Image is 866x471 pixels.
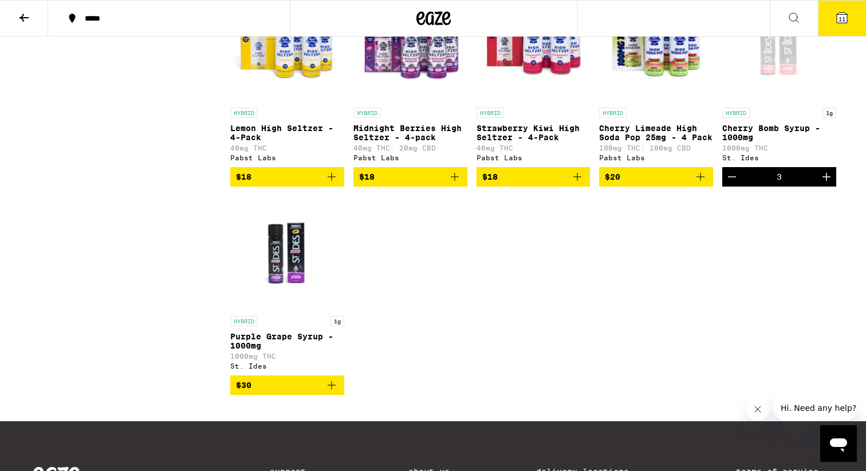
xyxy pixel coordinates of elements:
[777,172,782,181] div: 3
[236,381,251,390] span: $30
[230,124,344,142] p: Lemon High Seltzer - 4-Pack
[599,144,713,152] p: 100mg THC: 100mg CBD
[599,124,713,142] p: Cherry Limeade High Soda Pop 25mg - 4 Pack
[817,167,836,187] button: Increment
[477,144,591,152] p: 40mg THC
[330,316,344,326] p: 1g
[230,196,344,375] a: Open page for Purple Grape Syrup - 1000mg from St. Ides
[477,154,591,161] div: Pabst Labs
[230,154,344,161] div: Pabst Labs
[477,167,591,187] button: Add to bag
[353,144,467,152] p: 40mg THC: 20mg CBD
[230,144,344,152] p: 40mg THC
[230,196,344,310] img: St. Ides - Purple Grape Syrup - 1000mg
[230,316,258,326] p: HYBRID
[353,108,381,118] p: HYBRID
[818,1,866,36] button: 11
[722,154,836,161] div: St. Ides
[230,353,344,360] p: 1000mg THC
[722,108,750,118] p: HYBRID
[353,167,467,187] button: Add to bag
[822,108,836,118] p: 1g
[477,108,504,118] p: HYBRID
[230,362,344,370] div: St. Ides
[722,167,742,187] button: Decrement
[230,375,344,395] button: Add to bag
[605,172,620,181] span: $20
[477,124,591,142] p: Strawberry Kiwi High Seltzer - 4-Pack
[774,395,857,421] iframe: Message from company
[236,172,251,181] span: $18
[353,154,467,161] div: Pabst Labs
[230,167,344,187] button: Add to bag
[230,332,344,350] p: Purple Grape Syrup - 1000mg
[722,124,836,142] p: Cherry Bomb Syrup - 1000mg
[230,108,258,118] p: HYBRID
[722,144,836,152] p: 1000mg THC
[482,172,498,181] span: $18
[820,425,857,462] iframe: Button to launch messaging window
[746,398,769,421] iframe: Close message
[839,15,845,22] span: 11
[599,108,627,118] p: HYBRID
[599,154,713,161] div: Pabst Labs
[353,124,467,142] p: Midnight Berries High Seltzer - 4-pack
[599,167,713,187] button: Add to bag
[359,172,375,181] span: $18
